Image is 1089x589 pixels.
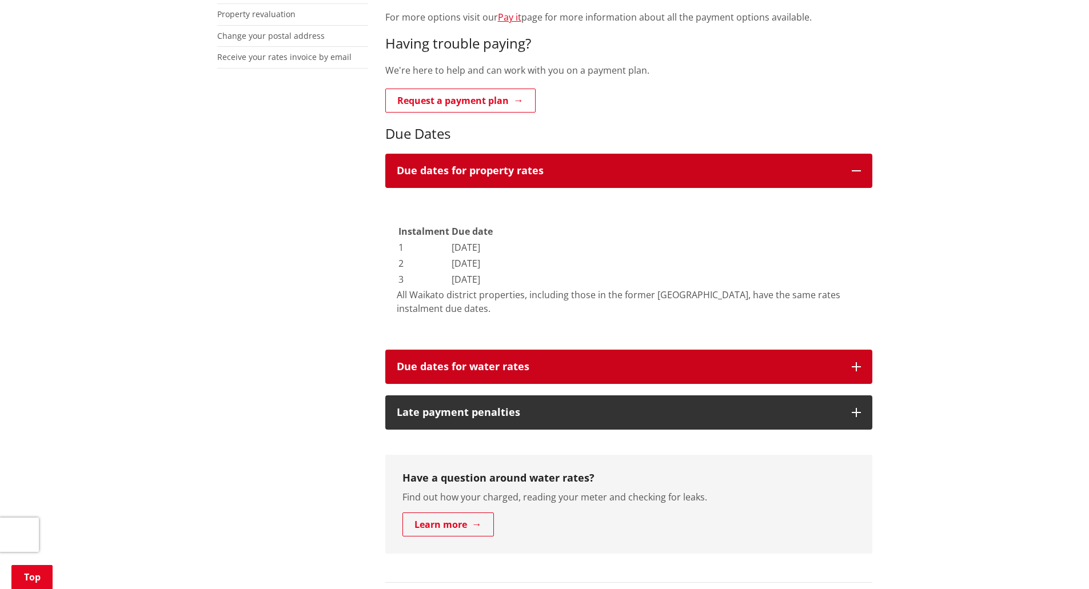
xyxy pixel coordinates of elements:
[451,272,493,287] td: [DATE]
[11,565,53,589] a: Top
[398,256,450,271] td: 2
[385,10,872,24] p: For more options visit our page for more information about all the payment options available.
[452,225,493,238] strong: Due date
[385,89,536,113] a: Request a payment plan
[1036,541,1078,582] iframe: Messenger Launcher
[397,288,861,315] p: All Waikato district properties, including those in the former [GEOGRAPHIC_DATA], have the same r...
[385,63,872,77] p: We're here to help and can work with you on a payment plan.
[397,361,840,372] h3: Due dates for water rates
[385,154,872,188] button: Due dates for property rates
[451,256,493,271] td: [DATE]
[402,490,855,504] p: Find out how your charged, reading your meter and checking for leaks.
[217,30,325,41] a: Change your postal address
[385,395,872,430] button: Late payment penalties
[398,272,450,287] td: 3
[217,9,296,19] a: Property revaluation
[397,165,840,177] h3: Due dates for property rates
[451,240,493,255] td: [DATE]
[397,407,840,418] h3: Late payment penalties
[498,11,521,23] a: Pay it
[385,350,872,384] button: Due dates for water rates
[217,51,352,62] a: Receive your rates invoice by email
[402,512,494,536] a: Learn more
[398,225,449,238] strong: Instalment
[385,126,872,142] h3: Due Dates
[402,472,855,484] h3: Have a question around water rates?
[385,35,872,52] h3: Having trouble paying?
[398,240,450,255] td: 1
